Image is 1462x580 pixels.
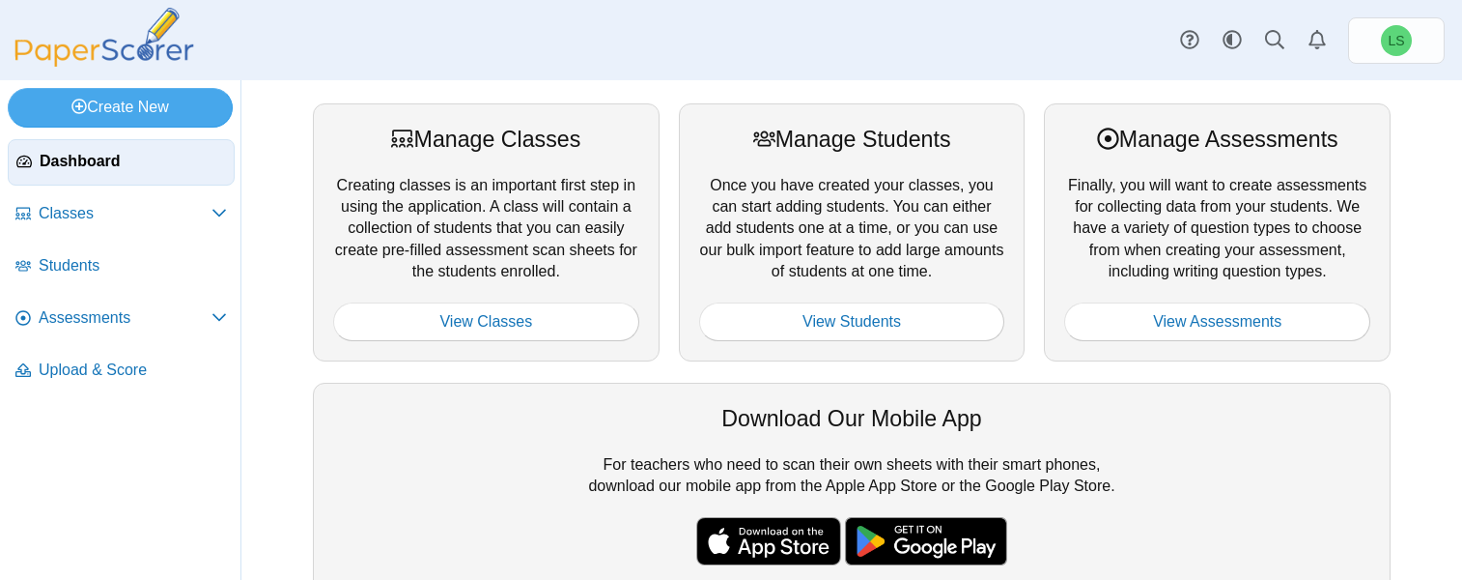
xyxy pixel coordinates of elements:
a: Assessments [8,296,235,342]
span: Classes [39,203,211,224]
div: Manage Classes [333,124,639,155]
span: Lori Scott [1381,25,1412,56]
a: Alerts [1296,19,1338,62]
a: View Assessments [1064,303,1370,341]
div: Finally, you will want to create assessments for collecting data from your students. We have a va... [1044,103,1391,362]
img: PaperScorer [8,8,201,67]
div: Once you have created your classes, you can start adding students. You can either add students on... [679,103,1026,362]
img: apple-store-badge.svg [696,517,841,565]
span: Assessments [39,307,211,329]
div: Manage Students [699,124,1005,155]
a: PaperScorer [8,53,201,70]
span: Lori Scott [1388,34,1404,47]
a: View Students [699,303,1005,341]
a: View Classes [333,303,639,341]
a: Students [8,244,235,290]
span: Dashboard [40,151,226,172]
a: Lori Scott [1348,17,1445,64]
a: Dashboard [8,139,235,186]
span: Upload & Score [39,360,227,381]
a: Classes [8,191,235,238]
a: Upload & Score [8,348,235,394]
img: google-play-badge.png [845,517,1007,565]
div: Creating classes is an important first step in using the application. A class will contain a coll... [313,103,660,362]
span: Students [39,255,227,276]
div: Download Our Mobile App [333,403,1370,434]
div: Manage Assessments [1064,124,1370,155]
a: Create New [8,88,233,127]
